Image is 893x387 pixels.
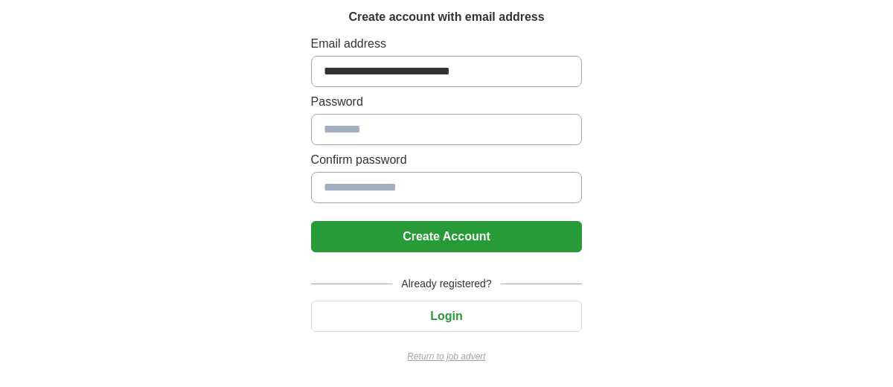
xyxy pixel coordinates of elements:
label: Confirm password [311,151,583,169]
a: Return to job advert [311,350,583,363]
span: Already registered? [392,276,500,292]
h1: Create account with email address [348,8,544,26]
label: Password [311,93,583,111]
button: Create Account [311,221,583,252]
a: Login [311,310,583,322]
label: Email address [311,35,583,53]
button: Login [311,301,583,332]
